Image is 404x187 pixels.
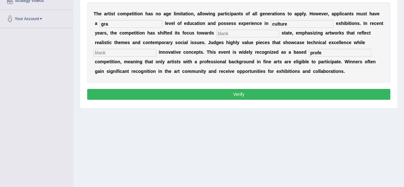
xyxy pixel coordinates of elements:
b: l [201,11,202,16]
b: t [197,30,198,35]
b: n [266,21,269,26]
b: t [108,11,110,16]
b: o [202,11,205,16]
b: w [205,11,209,16]
b: e [97,30,100,35]
b: m [155,40,159,45]
b: e [371,21,374,26]
b: r [357,30,359,35]
b: e [184,21,187,26]
b: o [177,21,180,26]
b: p [231,11,234,16]
b: g [212,11,215,16]
b: o [277,11,280,16]
b: n [142,30,145,35]
b: a [252,11,255,16]
b: k [339,30,341,35]
b: i [190,40,192,45]
b: i [209,11,210,16]
b: i [316,30,317,35]
b: l [187,40,188,45]
b: o [122,30,125,35]
b: s [224,21,226,26]
b: z [314,30,316,35]
b: a [286,30,288,35]
b: s [202,40,204,45]
b: a [99,40,102,45]
b: c [119,30,122,35]
b: g [166,11,169,16]
b: T [94,11,96,16]
b: w [331,30,334,35]
b: r [370,21,371,26]
b: d [209,30,212,35]
b: c [227,11,230,16]
b: e [114,30,117,35]
b: h [348,30,351,35]
b: e [166,21,169,26]
b: r [168,40,170,45]
b: d [187,21,189,26]
b: r [249,21,250,26]
b: i [138,30,139,35]
b: r [337,30,339,35]
b: e [171,21,174,26]
b: o [352,21,354,26]
b: n [140,11,143,16]
b: e [229,21,231,26]
b: n [210,11,213,16]
b: s [363,11,365,16]
b: n [280,11,283,16]
b: a [351,30,353,35]
b: a [372,11,375,16]
b: e [125,40,127,45]
b: o [200,21,202,26]
b: a [150,30,153,35]
b: n [191,11,194,16]
b: a [344,11,347,16]
b: n [254,21,257,26]
b: i [226,11,227,16]
b: i [350,21,352,26]
b: i [175,30,176,35]
b: s [357,21,360,26]
b: t [134,30,135,35]
input: blank [309,49,371,57]
b: e [268,11,270,16]
b: l [165,21,166,26]
b: h [341,21,344,26]
b: m [176,11,180,16]
b: e [152,40,155,45]
b: s [233,21,236,26]
b: a [332,11,334,16]
b: s [192,30,194,35]
b: t [113,11,115,16]
b: t [284,30,286,35]
b: a [148,11,151,16]
b: l [102,40,103,45]
b: s [194,40,197,45]
b: n [148,40,151,45]
b: n [156,11,158,16]
b: t [288,30,290,35]
b: f [182,30,184,35]
b: e [259,21,262,26]
b: e [199,40,202,45]
b: c [180,40,183,45]
b: t [185,11,187,16]
b: p [218,21,221,26]
b: r [270,11,272,16]
a: Your Account [0,10,73,26]
b: e [324,11,326,16]
b: p [337,11,339,16]
b: t [132,11,133,16]
b: e [319,11,321,16]
b: p [127,11,130,16]
b: r [328,30,329,35]
b: b [345,21,348,26]
b: s [177,30,180,35]
b: m [125,30,128,35]
b: . [306,11,307,16]
b: H [309,11,313,16]
b: f [362,30,363,35]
